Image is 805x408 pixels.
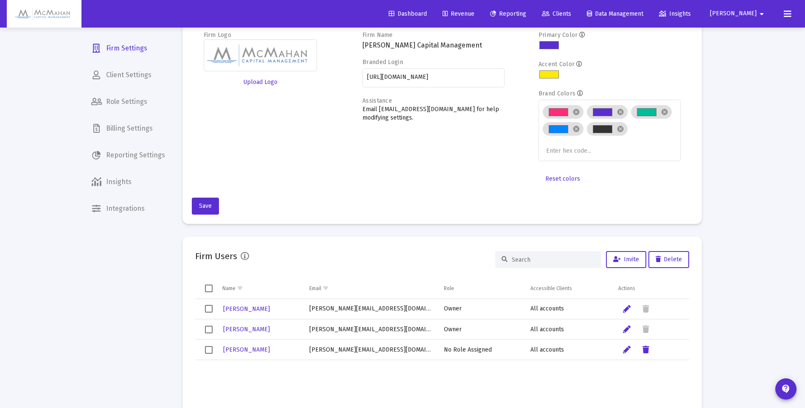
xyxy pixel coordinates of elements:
[612,278,689,299] td: Column Actions
[237,285,243,291] span: Show filter options for column 'Name'
[204,39,317,71] img: Firm logo
[303,319,438,340] td: [PERSON_NAME][EMAIL_ADDRESS][DOMAIN_NAME]
[530,346,564,353] span: All accounts
[444,305,462,312] span: Owner
[438,278,525,299] td: Column Role
[199,202,212,210] span: Save
[618,285,635,292] div: Actions
[572,108,580,116] mat-icon: cancel
[362,59,403,66] label: Branded Login
[195,249,237,263] h2: Firm Users
[587,10,643,17] span: Data Management
[444,346,492,353] span: No Role Assigned
[222,344,271,356] a: [PERSON_NAME]
[525,278,612,299] td: Column Accessible Clients
[84,118,172,139] a: Billing Settings
[84,172,172,192] a: Insights
[539,61,575,68] label: Accent Color
[222,303,271,315] a: [PERSON_NAME]
[303,340,438,360] td: [PERSON_NAME][EMAIL_ADDRESS][DOMAIN_NAME]
[535,6,578,22] a: Clients
[13,6,75,22] img: Dashboard
[84,145,172,165] a: Reporting Settings
[303,299,438,319] td: [PERSON_NAME][EMAIL_ADDRESS][DOMAIN_NAME]
[530,305,564,312] span: All accounts
[661,108,668,116] mat-icon: cancel
[483,6,533,22] a: Reporting
[652,6,698,22] a: Insights
[617,125,624,133] mat-icon: cancel
[444,326,462,333] span: Owner
[303,278,438,299] td: Column Email
[710,10,757,17] span: [PERSON_NAME]
[243,78,278,86] span: Upload Logo
[84,92,172,112] a: Role Settings
[580,6,650,22] a: Data Management
[546,148,610,154] input: Enter hex code...
[222,323,271,335] a: [PERSON_NAME]
[223,346,270,353] span: [PERSON_NAME]
[192,198,219,215] button: Save
[216,278,304,299] td: Column Name
[490,10,526,17] span: Reporting
[362,97,392,104] label: Assistance
[204,74,317,91] button: Upload Logo
[572,125,580,133] mat-icon: cancel
[530,326,564,333] span: All accounts
[539,31,578,39] label: Primary Color
[443,10,474,17] span: Revenue
[389,10,427,17] span: Dashboard
[362,105,505,122] p: Email [EMAIL_ADDRESS][DOMAIN_NAME] for help modifying settings.
[223,305,270,313] span: [PERSON_NAME]
[436,6,481,22] a: Revenue
[543,103,676,156] mat-chip-list: Brand colors
[309,285,321,292] div: Email
[656,256,682,263] span: Delete
[205,305,213,313] div: Select row
[617,108,624,116] mat-icon: cancel
[382,6,434,22] a: Dashboard
[606,251,646,268] button: Invite
[542,10,571,17] span: Clients
[545,175,580,182] span: Reset colors
[781,384,791,394] mat-icon: contact_support
[205,285,213,292] div: Select all
[362,31,393,39] label: Firm Name
[205,346,213,354] div: Select row
[84,38,172,59] a: Firm Settings
[222,285,236,292] div: Name
[659,10,691,17] span: Insights
[539,170,587,187] button: Reset colors
[323,285,329,291] span: Show filter options for column 'Email'
[613,256,639,263] span: Invite
[444,285,454,292] div: Role
[700,5,777,22] button: [PERSON_NAME]
[648,251,689,268] button: Delete
[204,31,232,39] label: Firm Logo
[223,326,270,333] span: [PERSON_NAME]
[84,198,172,219] a: Integrations
[205,326,213,333] div: Select row
[84,65,172,85] a: Client Settings
[512,256,595,263] input: Search
[530,285,572,292] div: Accessible Clients
[757,6,767,22] mat-icon: arrow_drop_down
[539,90,575,97] label: Brand Colors
[362,39,505,51] h3: [PERSON_NAME] Capital Management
